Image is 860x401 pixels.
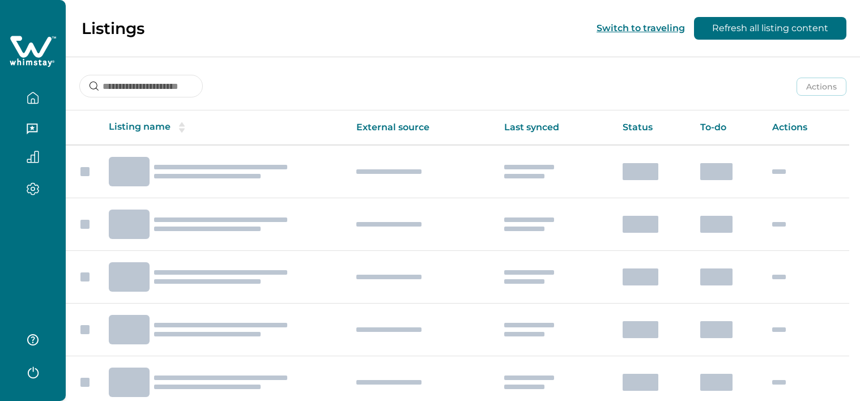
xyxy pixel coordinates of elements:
[614,110,692,145] th: Status
[82,19,144,38] p: Listings
[100,110,347,145] th: Listing name
[694,17,846,40] button: Refresh all listing content
[347,110,495,145] th: External source
[171,122,193,133] button: sorting
[597,23,685,33] button: Switch to traveling
[797,78,846,96] button: Actions
[691,110,763,145] th: To-do
[763,110,849,145] th: Actions
[495,110,614,145] th: Last synced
